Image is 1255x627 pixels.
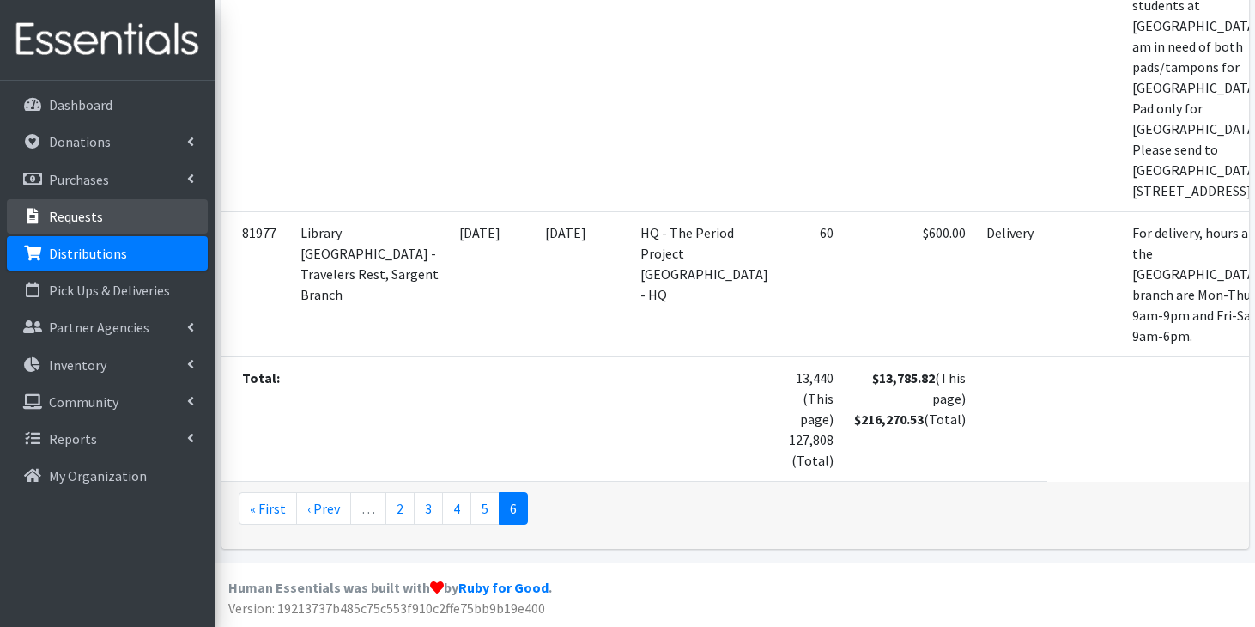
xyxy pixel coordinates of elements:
[854,411,924,428] strong: $216,270.53
[228,600,545,617] span: Version: 19213737b485c75c553f910c2ffe75bb9b19e400
[7,88,208,122] a: Dashboard
[49,208,103,225] p: Requests
[49,133,111,150] p: Donations
[49,430,97,447] p: Reports
[442,492,471,525] a: 4
[7,125,208,159] a: Donations
[872,369,935,387] strong: $13,785.82
[499,492,528,525] a: 6
[49,245,127,262] p: Distributions
[7,199,208,234] a: Requests
[414,492,443,525] a: 3
[844,212,976,357] td: $600.00
[242,369,280,387] strong: Total:
[290,212,449,357] td: Library [GEOGRAPHIC_DATA] - Travelers Rest, Sargent Branch
[49,393,118,411] p: Community
[49,356,106,374] p: Inventory
[7,348,208,382] a: Inventory
[221,212,290,357] td: 81977
[49,282,170,299] p: Pick Ups & Deliveries
[228,579,552,596] strong: Human Essentials was built with by .
[7,11,208,69] img: HumanEssentials
[49,96,112,113] p: Dashboard
[7,459,208,493] a: My Organization
[7,422,208,456] a: Reports
[779,212,844,357] td: 60
[49,319,149,336] p: Partner Agencies
[239,492,297,525] a: « First
[630,212,779,357] td: HQ - The Period Project [GEOGRAPHIC_DATA] - HQ
[49,171,109,188] p: Purchases
[385,492,415,525] a: 2
[458,579,549,596] a: Ruby for Good
[449,212,535,357] td: [DATE]
[535,212,630,357] td: [DATE]
[7,236,208,271] a: Distributions
[470,492,500,525] a: 5
[7,310,208,344] a: Partner Agencies
[7,162,208,197] a: Purchases
[296,492,351,525] a: ‹ Prev
[7,385,208,419] a: Community
[779,357,844,482] td: 13,440 (This page) 127,808 (Total)
[49,467,147,484] p: My Organization
[7,273,208,307] a: Pick Ups & Deliveries
[976,212,1047,357] td: Delivery
[844,357,976,482] td: (This page) (Total)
